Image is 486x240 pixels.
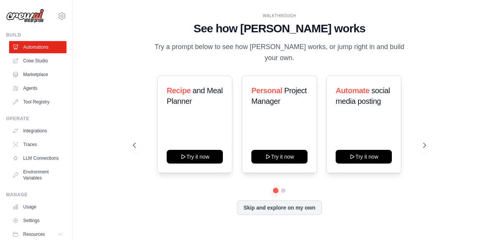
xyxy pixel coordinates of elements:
button: Try it now [336,150,392,164]
p: Try a prompt below to see how [PERSON_NAME] works, or jump right in and build your own. [152,41,407,64]
span: Automate [336,86,369,95]
img: Logo [6,9,44,23]
button: Try it now [167,150,223,164]
a: Agents [9,82,66,94]
a: Integrations [9,125,66,137]
iframe: Chat Widget [448,203,486,240]
a: Traces [9,138,66,151]
div: Operate [6,116,66,122]
a: LLM Connections [9,152,66,164]
span: Personal [251,86,282,95]
span: Resources [23,231,45,237]
div: Manage [6,192,66,198]
h1: See how [PERSON_NAME] works [133,22,426,35]
a: Tool Registry [9,96,66,108]
a: Environment Variables [9,166,66,184]
button: Try it now [251,150,308,164]
div: Build [6,32,66,38]
button: Skip and explore on my own [237,200,322,215]
a: Usage [9,201,66,213]
a: Settings [9,215,66,227]
span: and Meal Planner [167,86,222,105]
a: Automations [9,41,66,53]
div: WALKTHROUGH [133,13,426,19]
a: Crew Studio [9,55,66,67]
span: Recipe [167,86,191,95]
span: Project Manager [251,86,307,105]
a: Marketplace [9,68,66,81]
